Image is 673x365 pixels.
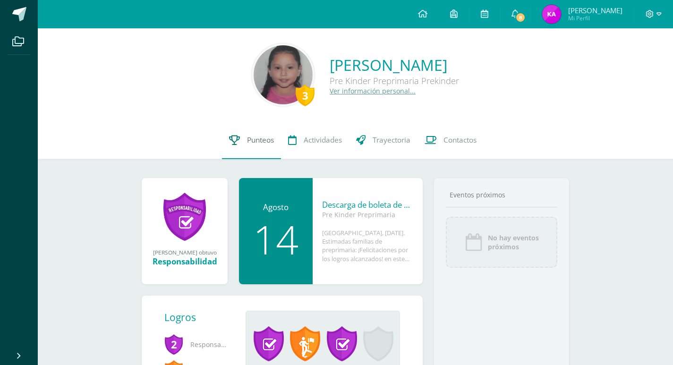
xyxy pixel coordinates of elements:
[254,45,313,104] img: cc10e0103afab0a2985a14d53e97f3c7.png
[248,202,303,212] div: Agosto
[330,75,459,86] div: Pre Kinder Preprimaria Prekinder
[568,14,622,22] span: Mi Perfil
[296,85,315,106] div: 3
[322,210,413,219] div: Pre Kinder Preprimaria
[322,199,413,210] div: Descarga de boleta de calificaciones preprimaria 2025
[568,6,622,15] span: [PERSON_NAME]
[515,12,526,23] span: 8
[446,190,557,199] div: Eventos próximos
[464,233,483,252] img: event_icon.png
[164,333,183,355] span: 2
[164,331,230,357] span: Responsabilidad
[330,55,459,75] a: [PERSON_NAME]
[151,248,218,256] div: [PERSON_NAME] obtuvo
[417,121,484,159] a: Contactos
[330,86,416,95] a: Ver información personal...
[164,311,238,324] div: Logros
[222,121,281,159] a: Punteos
[443,135,477,145] span: Contactos
[248,220,303,259] div: 14
[349,121,417,159] a: Trayectoria
[304,135,342,145] span: Actividades
[322,229,413,263] div: [GEOGRAPHIC_DATA], [DATE]. Estimadas familias de preprimaria: ¡Felicitaciones por los logros alca...
[281,121,349,159] a: Actividades
[247,135,274,145] span: Punteos
[151,256,218,267] div: Responsabilidad
[542,5,561,24] img: 37222fbe923b7dfe779893d1e0029dbe.png
[373,135,410,145] span: Trayectoria
[488,233,539,251] span: No hay eventos próximos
